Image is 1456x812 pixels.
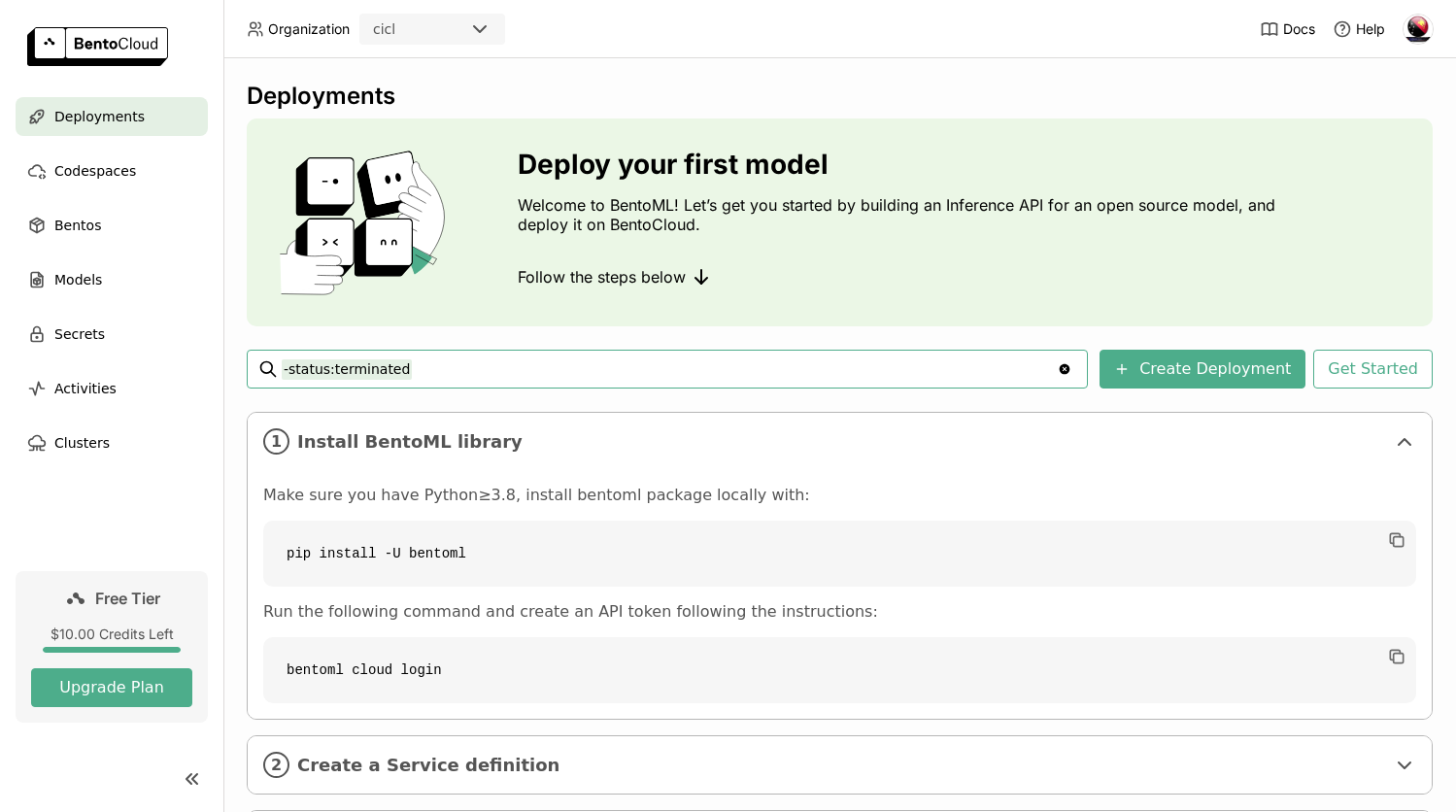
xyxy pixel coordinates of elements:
input: Selected cicl. [397,20,399,40]
code: pip install -U bentoml [263,521,1416,587]
a: Secrets [16,315,208,354]
img: Nicholas Wakan [1404,15,1433,44]
button: Upgrade Plan [31,668,192,707]
a: Clusters [16,423,208,462]
span: Codespaces [54,159,136,183]
span: Secrets [54,322,105,346]
button: Get Started [1313,350,1433,389]
img: logo [27,27,168,66]
code: bentoml cloud login [263,637,1416,703]
a: Bentos [16,206,208,245]
i: 2 [263,752,289,778]
span: Bentos [54,214,101,237]
input: Search [282,354,1057,385]
div: cicl [373,19,395,39]
p: Welcome to BentoML! Let’s get you started by building an Inference API for an open source model, ... [518,195,1285,234]
span: Activities [54,377,117,400]
span: Docs [1283,20,1315,38]
a: Free Tier$10.00 Credits LeftUpgrade Plan [16,571,208,723]
a: Deployments [16,97,208,136]
a: Docs [1260,19,1315,39]
div: $10.00 Credits Left [31,626,192,643]
svg: Clear value [1057,361,1072,377]
span: Clusters [54,431,110,455]
span: Follow the steps below [518,267,686,287]
div: Deployments [247,82,1433,111]
span: Free Tier [95,589,160,608]
span: Deployments [54,105,145,128]
span: Install BentoML library [297,431,1385,453]
p: Run the following command and create an API token following the instructions: [263,602,1416,622]
img: cover onboarding [262,150,471,295]
a: Models [16,260,208,299]
p: Make sure you have Python≥3.8, install bentoml package locally with: [263,486,1416,505]
div: 2Create a Service definition [248,736,1432,794]
span: Models [54,268,102,291]
h3: Deploy your first model [518,149,1285,180]
span: Help [1356,20,1385,38]
a: Codespaces [16,152,208,190]
i: 1 [263,428,289,455]
button: Create Deployment [1100,350,1305,389]
div: 1Install BentoML library [248,413,1432,470]
span: Create a Service definition [297,755,1385,776]
div: Help [1333,19,1385,39]
a: Activities [16,369,208,408]
span: Organization [268,20,350,38]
